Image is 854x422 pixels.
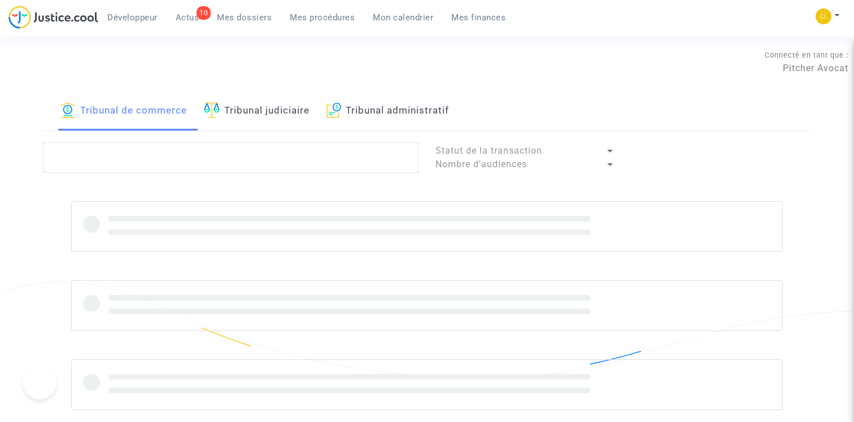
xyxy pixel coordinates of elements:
a: Tribunal de commerce [60,92,187,130]
img: jc-logo.svg [8,6,98,29]
iframe: Help Scout Beacon - Open [23,366,56,399]
a: Mon calendrier [364,9,442,26]
span: Développeur [107,12,158,23]
img: f0b917ab549025eb3af43f3c4438ad5d [816,8,831,24]
a: Développeur [98,9,167,26]
img: icon-faciliter-sm.svg [204,102,220,118]
span: Nombre d'audiences [435,159,527,169]
a: 10Actus [167,9,208,26]
a: Mes dossiers [208,9,281,26]
a: Tribunal administratif [326,92,450,130]
a: Tribunal judiciaire [204,92,310,130]
span: Actus [176,12,199,23]
a: Mes procédures [281,9,364,26]
a: Mes finances [442,9,515,26]
span: Mon calendrier [373,12,433,23]
span: Mes dossiers [217,12,272,23]
img: icon-banque.svg [60,102,76,118]
span: Statut de la transaction [435,145,542,156]
span: Mes procédures [290,12,355,23]
div: 10 [197,6,211,20]
img: icon-archive.svg [326,102,342,118]
span: Mes finances [451,12,506,23]
span: Connecté en tant que : [765,51,848,59]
